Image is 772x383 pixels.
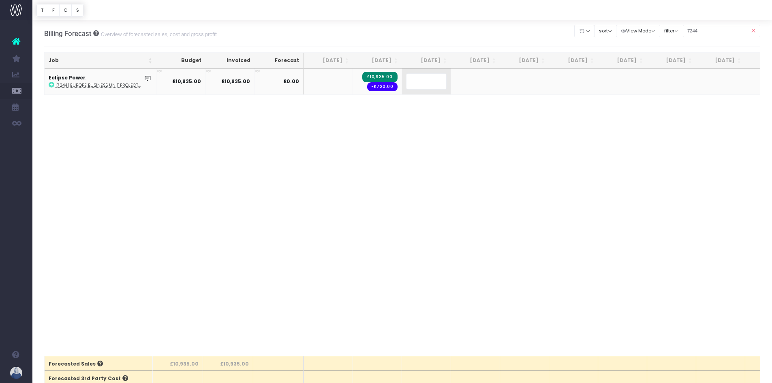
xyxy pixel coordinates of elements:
button: S [71,4,83,17]
span: Forecasted Sales [49,360,103,368]
th: Aug 25: activate to sort column ascending [353,53,402,68]
button: F [48,4,60,17]
th: Dec 25: activate to sort column ascending [549,53,598,68]
span: £0.00 [283,78,299,85]
span: Billing Forecast [44,30,92,38]
th: Sep 25: activate to sort column ascending [402,53,451,68]
small: Overview of forecasted sales, cost and gross profit [99,30,217,38]
button: sort [594,25,616,37]
th: Oct 25: activate to sort column ascending [451,53,500,68]
th: Mar 26: activate to sort column ascending [696,53,745,68]
button: C [59,4,72,17]
button: T [36,4,48,17]
th: Jan 26: activate to sort column ascending [598,53,647,68]
th: Invoiced [205,53,254,68]
td: : [45,68,156,94]
span: Streamtime order: 979 – Steve Coxon [367,82,398,91]
th: Budget [156,53,205,68]
abbr: [7244] Europe Business Unit Project [56,82,141,88]
strong: £10,935.00 [172,78,201,85]
th: Forecast [254,53,304,68]
th: Job: activate to sort column ascending [45,53,156,68]
button: filter [660,25,683,37]
img: images/default_profile_image.png [10,367,22,379]
button: View Mode [616,25,660,37]
strong: £10,935.00 [221,78,250,85]
input: Search... [683,25,761,37]
div: Vertical button group [36,4,83,17]
th: Nov 25: activate to sort column ascending [500,53,549,68]
th: Feb 26: activate to sort column ascending [647,53,696,68]
th: £10,935.00 [203,356,253,370]
strong: Eclipse Power [49,74,86,81]
span: Streamtime Invoice: 5189 – [7244] Europe Business Unit Project [362,72,398,82]
th: Jul 25: activate to sort column ascending [304,53,353,68]
th: £10,935.00 [153,356,203,370]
